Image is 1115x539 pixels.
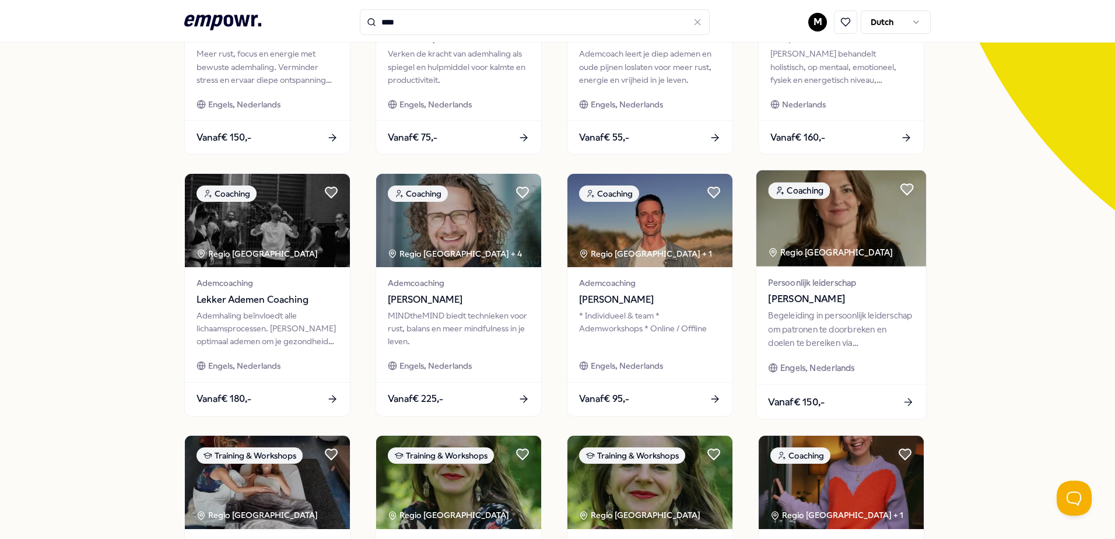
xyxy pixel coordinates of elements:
[388,309,530,348] div: MINDtheMIND biedt technieken voor rust, balans en meer mindfulness in je leven.
[770,47,912,86] div: [PERSON_NAME] behandelt holistisch, op mentaal, emotioneel, fysiek en energetisch niveau, waardoo...
[768,276,914,289] span: Persoonlijk leiderschap
[579,509,702,521] div: Regio [GEOGRAPHIC_DATA]
[579,447,685,464] div: Training & Workshops
[388,185,448,202] div: Coaching
[376,173,542,416] a: package imageCoachingRegio [GEOGRAPHIC_DATA] + 4Ademcoaching[PERSON_NAME]MINDtheMIND biedt techni...
[197,309,338,348] div: Ademhaling beïnvloedt alle lichaamsprocessen. [PERSON_NAME] optimaal ademen om je gezondheid en w...
[388,292,530,307] span: [PERSON_NAME]
[197,276,338,289] span: Ademcoaching
[579,309,721,348] div: * Individueel & team * Ademworkshops * Online / Offline
[184,173,350,416] a: package imageCoachingRegio [GEOGRAPHIC_DATA] AdemcoachingLekker Ademen CoachingAdemhaling beïnvlo...
[185,436,350,529] img: package image
[376,436,541,529] img: package image
[399,98,472,111] span: Engels, Nederlands
[197,130,251,145] span: Vanaf € 150,-
[197,292,338,307] span: Lekker Ademen Coaching
[197,185,257,202] div: Coaching
[197,509,320,521] div: Regio [GEOGRAPHIC_DATA]
[388,276,530,289] span: Ademcoaching
[197,247,320,260] div: Regio [GEOGRAPHIC_DATA]
[770,130,825,145] span: Vanaf € 160,-
[567,174,732,267] img: package image
[579,391,629,407] span: Vanaf € 95,-
[768,394,825,409] span: Vanaf € 150,-
[1057,481,1092,516] iframe: Help Scout Beacon - Open
[388,47,530,86] div: Verken de kracht van ademhaling als spiegel en hulpmiddel voor kalmte en productiviteit.
[780,362,855,375] span: Engels, Nederlands
[756,170,926,267] img: package image
[197,47,338,86] div: Meer rust, focus en energie met bewuste ademhaling. Verminder stress en ervaar diepe ontspanning ...
[388,247,522,260] div: Regio [GEOGRAPHIC_DATA] + 4
[376,174,541,267] img: package image
[360,9,710,35] input: Search for products, categories or subcategories
[770,447,830,464] div: Coaching
[782,98,826,111] span: Nederlands
[197,391,251,407] span: Vanaf € 180,-
[388,130,437,145] span: Vanaf € 75,-
[579,247,712,260] div: Regio [GEOGRAPHIC_DATA] + 1
[567,173,733,416] a: package imageCoachingRegio [GEOGRAPHIC_DATA] + 1Ademcoaching[PERSON_NAME]* Individueel & team * A...
[770,509,903,521] div: Regio [GEOGRAPHIC_DATA] + 1
[567,436,732,529] img: package image
[808,13,827,32] button: M
[768,183,830,199] div: Coaching
[185,174,350,267] img: package image
[579,47,721,86] div: Ademcoach leert je diep ademen en oude pijnen loslaten voor meer rust, energie en vrijheid in je ...
[768,309,914,349] div: Begeleiding in persoonlijk leiderschap om patronen te doorbreken en doelen te bereiken via bewust...
[579,185,639,202] div: Coaching
[399,359,472,372] span: Engels, Nederlands
[579,292,721,307] span: [PERSON_NAME]
[759,436,924,529] img: package image
[388,509,511,521] div: Regio [GEOGRAPHIC_DATA]
[756,170,927,420] a: package imageCoachingRegio [GEOGRAPHIC_DATA] Persoonlijk leiderschap[PERSON_NAME]Begeleiding in p...
[208,98,280,111] span: Engels, Nederlands
[768,246,895,260] div: Regio [GEOGRAPHIC_DATA]
[388,447,494,464] div: Training & Workshops
[579,276,721,289] span: Ademcoaching
[768,292,914,307] span: [PERSON_NAME]
[591,98,663,111] span: Engels, Nederlands
[388,391,443,407] span: Vanaf € 225,-
[579,130,629,145] span: Vanaf € 55,-
[208,359,280,372] span: Engels, Nederlands
[591,359,663,372] span: Engels, Nederlands
[197,447,303,464] div: Training & Workshops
